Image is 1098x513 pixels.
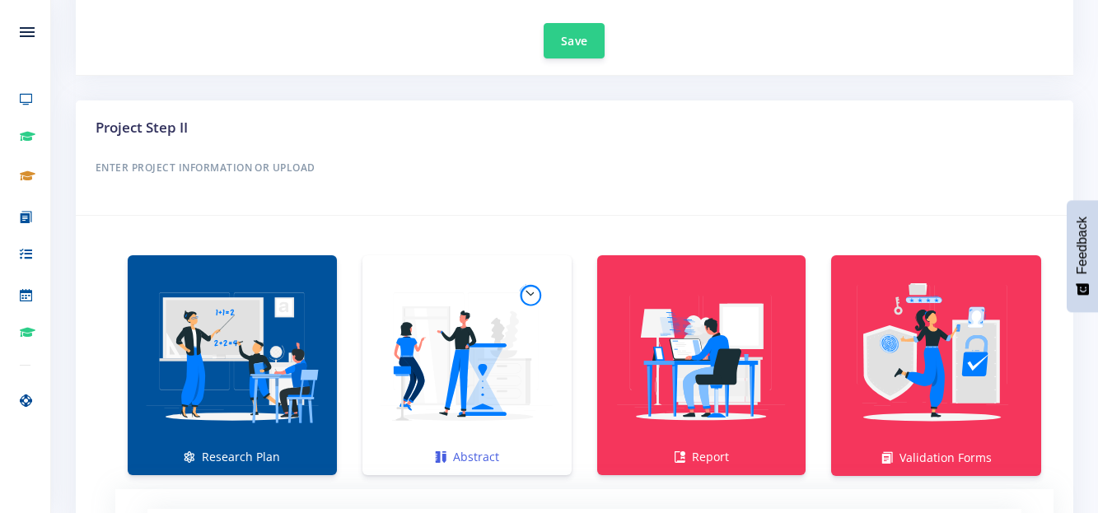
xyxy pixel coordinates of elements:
h6: Enter Project Information or Upload [96,157,1054,179]
button: Save [544,23,605,58]
img: Research Plan [141,265,324,448]
a: Abstract [362,255,572,475]
span: Feedback [1075,217,1090,274]
a: Validation Forms [831,255,1041,476]
h3: Project Step II [96,117,1054,138]
button: Feedback - Show survey [1067,200,1098,312]
img: Validation Forms [844,265,1028,449]
a: Research Plan [128,255,337,475]
img: Report [610,265,793,448]
a: Report [597,255,806,475]
img: Abstract [376,265,558,448]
